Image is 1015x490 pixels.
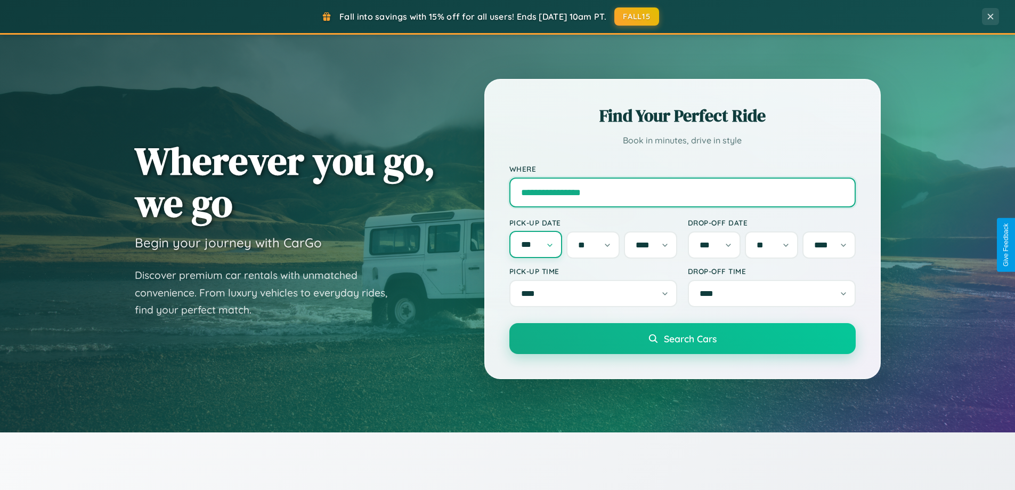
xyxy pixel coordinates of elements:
[339,11,606,22] span: Fall into savings with 15% off for all users! Ends [DATE] 10am PT.
[664,333,717,344] span: Search Cars
[1002,223,1010,267] div: Give Feedback
[509,323,856,354] button: Search Cars
[509,164,856,173] label: Where
[509,104,856,127] h2: Find Your Perfect Ride
[688,218,856,227] label: Drop-off Date
[135,140,435,224] h1: Wherever you go, we go
[509,267,677,276] label: Pick-up Time
[135,267,401,319] p: Discover premium car rentals with unmatched convenience. From luxury vehicles to everyday rides, ...
[688,267,856,276] label: Drop-off Time
[509,218,677,227] label: Pick-up Date
[509,133,856,148] p: Book in minutes, drive in style
[614,7,659,26] button: FALL15
[135,235,322,251] h3: Begin your journey with CarGo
